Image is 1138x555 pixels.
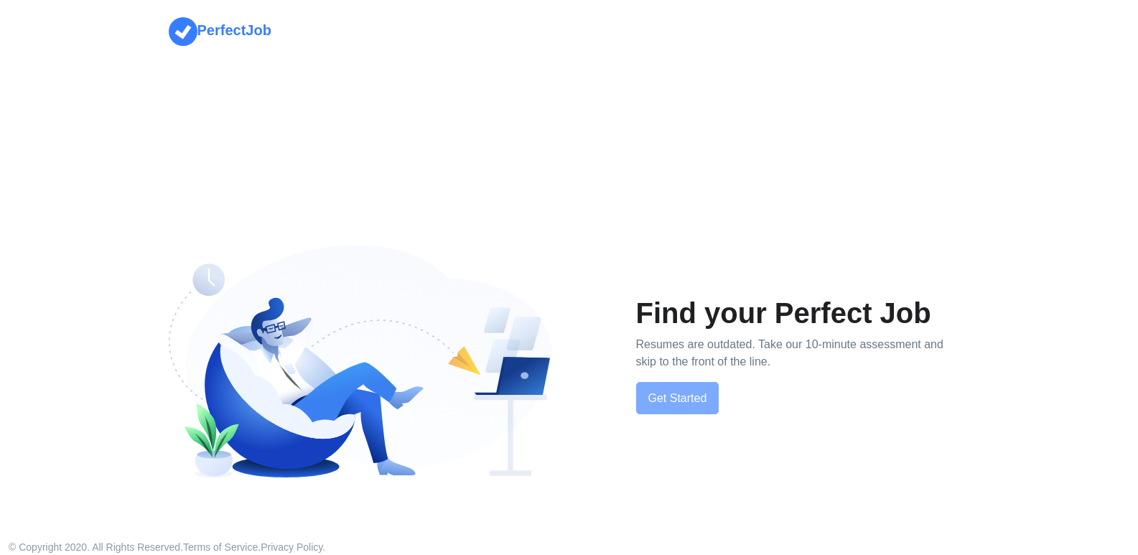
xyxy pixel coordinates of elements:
p: © Copyright 2020. All Rights Reserved. . . [9,540,325,555]
img: Find your Perfect Job [169,245,552,483]
a: PerfectJob [169,22,271,38]
strong: PerfectJob [197,22,271,38]
h1: Find your Perfect Job [636,296,953,330]
p: Resumes are outdated. Take our 10-minute assessment and skip to the front of the line. [636,336,953,370]
a: Privacy Policy [261,541,322,553]
a: Terms of Service [183,541,258,553]
img: PerfectJob Logo [169,17,197,46]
